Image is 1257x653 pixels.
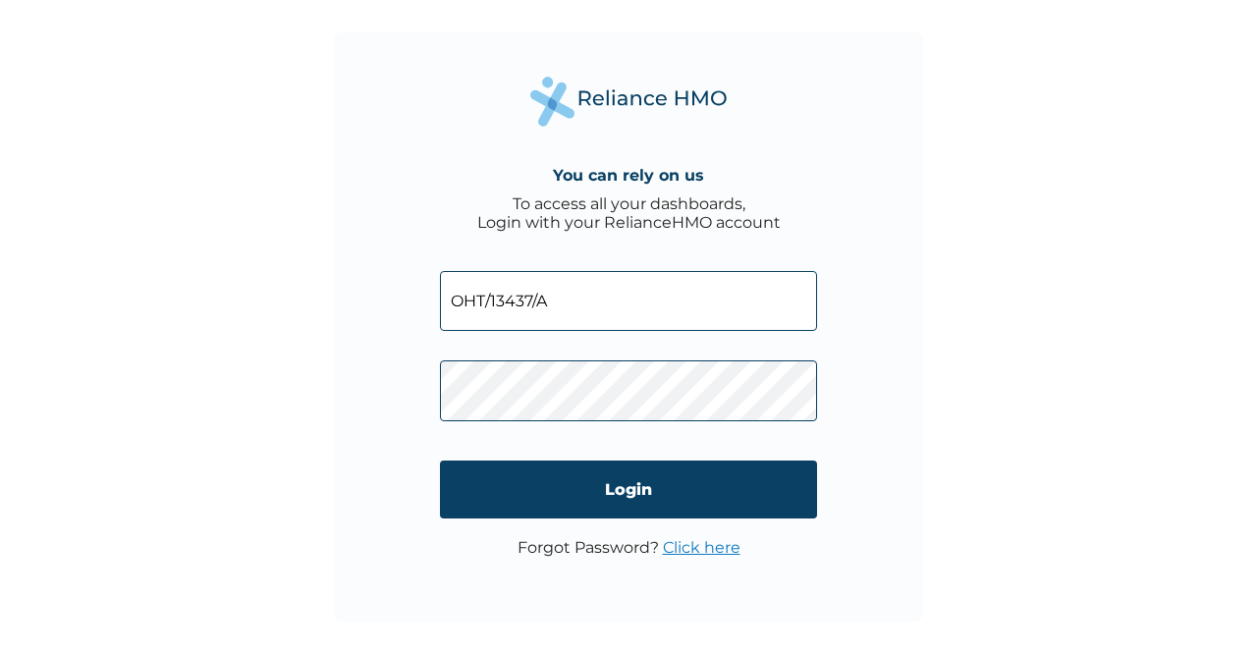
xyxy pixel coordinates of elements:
h4: You can rely on us [553,166,704,185]
p: Forgot Password? [518,538,740,557]
div: To access all your dashboards, Login with your RelianceHMO account [477,194,781,232]
a: Click here [663,538,740,557]
input: Email address or HMO ID [440,271,817,331]
input: Login [440,461,817,518]
img: Reliance Health's Logo [530,77,727,127]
